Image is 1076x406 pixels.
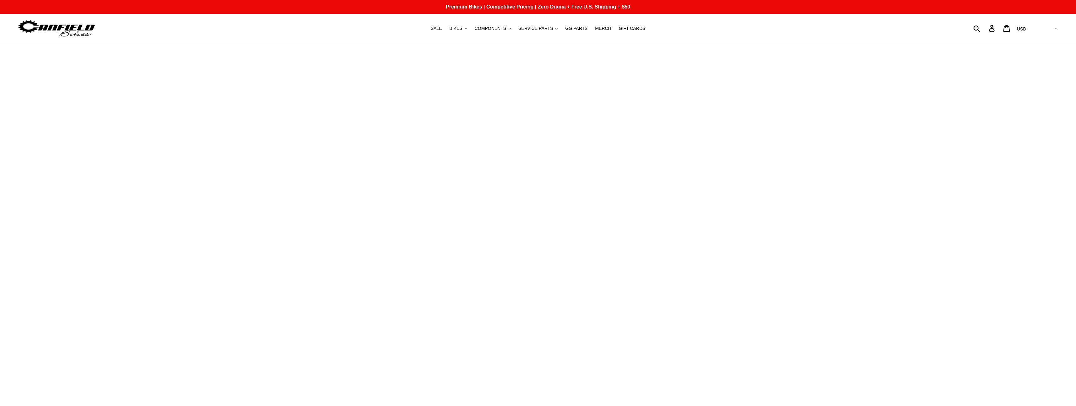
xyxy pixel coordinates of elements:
span: GIFT CARDS [619,26,646,31]
span: MERCH [595,26,611,31]
button: COMPONENTS [472,24,514,33]
img: Canfield Bikes [17,19,96,38]
a: SALE [428,24,445,33]
input: Search [977,21,993,35]
span: GG PARTS [565,26,587,31]
a: MERCH [592,24,614,33]
span: COMPONENTS [475,26,506,31]
span: SALE [431,26,442,31]
a: GG PARTS [562,24,591,33]
span: SERVICE PARTS [518,26,553,31]
a: GIFT CARDS [616,24,649,33]
span: BIKES [450,26,462,31]
button: BIKES [446,24,470,33]
button: SERVICE PARTS [515,24,561,33]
